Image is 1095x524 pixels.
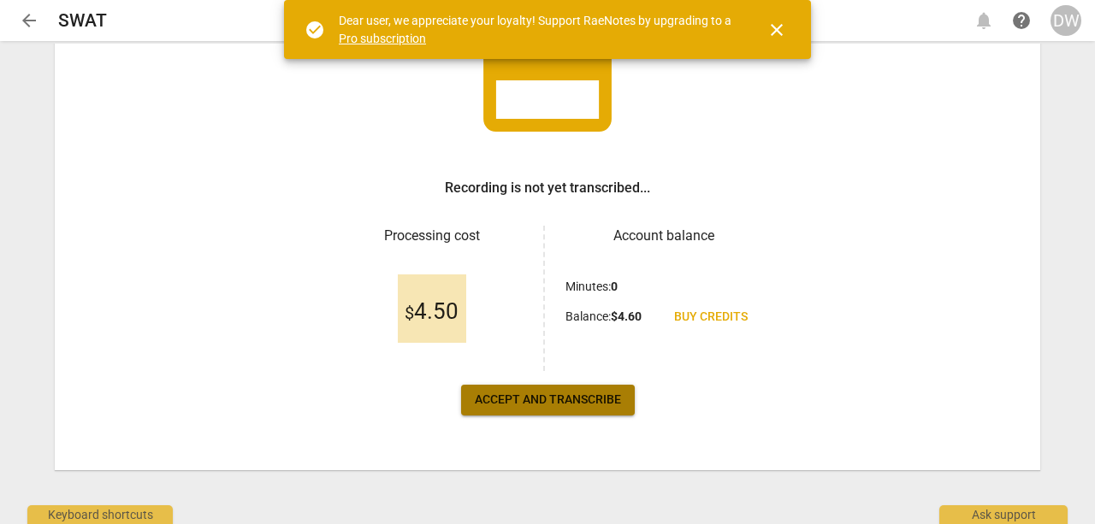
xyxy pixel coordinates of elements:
[27,505,173,524] div: Keyboard shortcuts
[565,278,618,296] p: Minutes :
[339,32,426,45] a: Pro subscription
[1051,5,1081,36] button: DW
[334,226,530,246] h3: Processing cost
[1011,10,1032,31] span: help
[405,303,414,323] span: $
[58,10,107,32] h2: SWAT
[565,226,761,246] h3: Account balance
[471,3,624,157] span: credit_card
[611,280,618,293] b: 0
[611,309,642,323] b: $ 4.60
[766,20,787,40] span: close
[475,392,621,409] span: Accept and transcribe
[1006,5,1037,36] a: Help
[305,20,325,40] span: check_circle
[756,9,797,50] button: Close
[939,505,1068,524] div: Ask support
[674,309,748,326] span: Buy credits
[19,10,39,31] span: arrow_back
[339,12,736,47] div: Dear user, we appreciate your loyalty! Support RaeNotes by upgrading to a
[445,178,650,198] h3: Recording is not yet transcribed...
[565,308,642,326] p: Balance :
[461,385,635,415] button: Accept and transcribe
[660,302,761,333] a: Buy credits
[405,299,459,325] span: 4.50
